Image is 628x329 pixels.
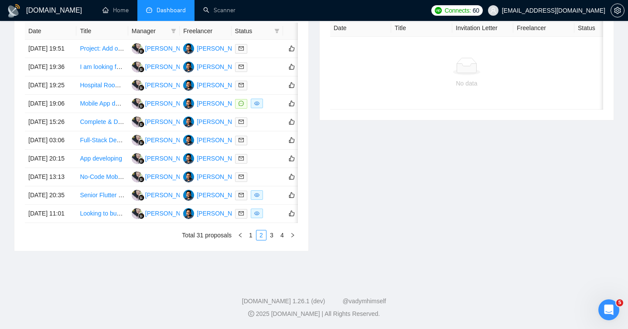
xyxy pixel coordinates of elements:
span: Manager [132,26,167,36]
img: gigradar-bm.png [138,140,144,146]
td: Project: Add one-click upsells to our Stripe/Laravel checkout [76,40,128,58]
a: DP[PERSON_NAME] [183,99,247,106]
th: Invitation Letter [452,20,513,37]
a: 3 [267,230,276,240]
button: like [287,153,297,164]
td: [DATE] 03:06 [25,131,76,150]
img: gigradar-bm.png [138,48,144,54]
span: mail [239,46,244,51]
a: FF[PERSON_NAME] [132,118,195,125]
span: dashboard [146,7,152,13]
td: Full-Stack Developer for AI + Flutter + Firebase EdTech Platform [76,131,128,150]
td: [DATE] 20:15 [25,150,76,168]
td: Complete & Deploy IoT Parking APP [76,113,128,131]
div: [PERSON_NAME] [145,209,195,218]
a: searchScanner [203,7,235,14]
div: [PERSON_NAME] [145,154,195,163]
a: FF[PERSON_NAME] [132,99,195,106]
button: like [287,117,297,127]
span: like [289,100,295,107]
a: 2 [256,230,266,240]
a: 1 [246,230,256,240]
th: Date [25,23,76,40]
td: [DATE] 19:36 [25,58,76,76]
td: Looking to buy published android+ios apps [76,205,128,223]
span: like [289,63,295,70]
img: gigradar-bm.png [138,121,144,127]
td: Hospital Room & Equipment Rental mobile app development [76,76,128,95]
a: FF[PERSON_NAME] [132,173,195,180]
span: like [289,192,295,199]
img: DP [183,43,194,54]
td: [DATE] 11:01 [25,205,76,223]
td: Senior Flutter GetX Developer – Build 170+ Production-Ready Screens from Figma (IoT App) [76,186,128,205]
a: DP[PERSON_NAME] [183,209,247,216]
button: like [287,43,297,54]
li: 2 [256,230,266,240]
a: Looking to buy published android+ios apps [80,210,196,217]
div: [PERSON_NAME] [197,117,247,127]
div: [PERSON_NAME] [145,44,195,53]
a: Hospital Room & Equipment Rental mobile app development [80,82,244,89]
img: FF [132,190,143,201]
img: FF [132,62,143,72]
a: Senior Flutter GetX Developer – Build 170+ Production-Ready Screens from Figma (IoT App) [80,192,331,199]
button: like [287,98,297,109]
div: [PERSON_NAME] [145,62,195,72]
span: 5 [616,299,623,306]
button: left [235,230,246,240]
span: eye [254,101,259,106]
div: [PERSON_NAME] [197,190,247,200]
span: eye [254,192,259,198]
img: gigradar-bm.png [138,176,144,182]
button: like [287,135,297,145]
span: Dashboard [157,7,186,14]
div: [PERSON_NAME] [145,172,195,182]
th: Manager [128,23,180,40]
img: DP [183,135,194,146]
img: gigradar-bm.png [138,195,144,201]
li: Total 31 proposals [182,230,232,240]
a: Mobile App development [80,100,147,107]
span: message [239,101,244,106]
a: FF[PERSON_NAME] [132,209,195,216]
img: FF [132,43,143,54]
a: homeHome [102,7,129,14]
a: setting [611,7,625,14]
a: FF[PERSON_NAME] [132,154,195,161]
img: FF [132,98,143,109]
th: Freelancer [180,23,231,40]
span: mail [239,82,244,88]
img: gigradar-bm.png [138,158,144,164]
img: DP [183,117,194,127]
td: I am looking for a developer to build a Visa Assistance Website with the following requirements: [76,58,128,76]
td: [DATE] 13:13 [25,168,76,186]
span: like [289,210,295,217]
span: user [490,7,496,14]
img: gigradar-bm.png [138,213,144,219]
a: Project: Add one-click upsells to our Stripe/Laravel checkout [80,45,242,52]
a: Full-Stack Developer for AI + Flutter + Firebase EdTech Platform [80,137,254,144]
td: Mobile App development [76,95,128,113]
a: DP[PERSON_NAME] [183,45,247,51]
span: filter [274,28,280,34]
img: FF [132,153,143,164]
img: upwork-logo.png [435,7,442,14]
span: like [289,45,295,52]
span: filter [273,24,281,38]
span: setting [611,7,624,14]
span: like [289,155,295,162]
a: Complete & Deploy IoT Parking APP [80,118,179,125]
li: 4 [277,230,287,240]
img: DP [183,98,194,109]
iframe: Intercom live chat [598,299,619,320]
a: FF[PERSON_NAME] [132,136,195,143]
img: DP [183,208,194,219]
img: FF [132,135,143,146]
button: like [287,190,297,200]
div: [PERSON_NAME] [197,44,247,53]
a: DP[PERSON_NAME] [183,191,247,198]
div: [PERSON_NAME] [197,62,247,72]
div: [PERSON_NAME] [197,172,247,182]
